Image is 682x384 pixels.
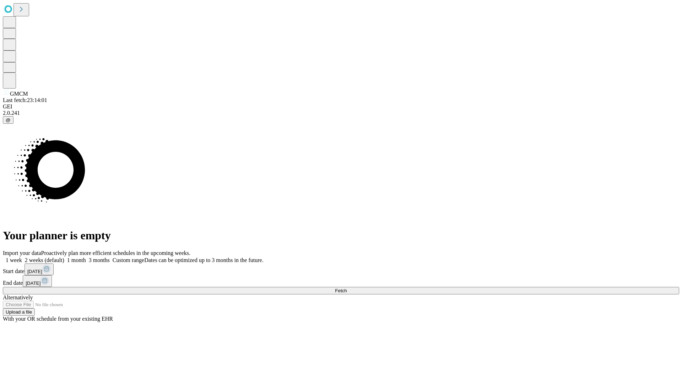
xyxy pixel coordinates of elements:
[3,97,47,103] span: Last fetch: 23:14:01
[26,281,40,286] span: [DATE]
[3,294,33,300] span: Alternatively
[27,269,42,274] span: [DATE]
[41,250,190,256] span: Proactively plan more efficient schedules in the upcoming weeks.
[6,117,11,123] span: @
[3,316,113,322] span: With your OR schedule from your existing EHR
[89,257,110,263] span: 3 months
[144,257,263,263] span: Dates can be optimized up to 3 months in the future.
[23,275,52,287] button: [DATE]
[25,257,64,263] span: 2 weeks (default)
[3,308,35,316] button: Upload a file
[67,257,86,263] span: 1 month
[25,263,54,275] button: [DATE]
[3,287,679,294] button: Fetch
[3,116,13,124] button: @
[3,103,679,110] div: GEI
[6,257,22,263] span: 1 week
[10,91,28,97] span: GMCM
[3,229,679,242] h1: Your planner is empty
[335,288,347,293] span: Fetch
[3,110,679,116] div: 2.0.241
[3,263,679,275] div: Start date
[3,250,41,256] span: Import your data
[3,275,679,287] div: End date
[113,257,144,263] span: Custom range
